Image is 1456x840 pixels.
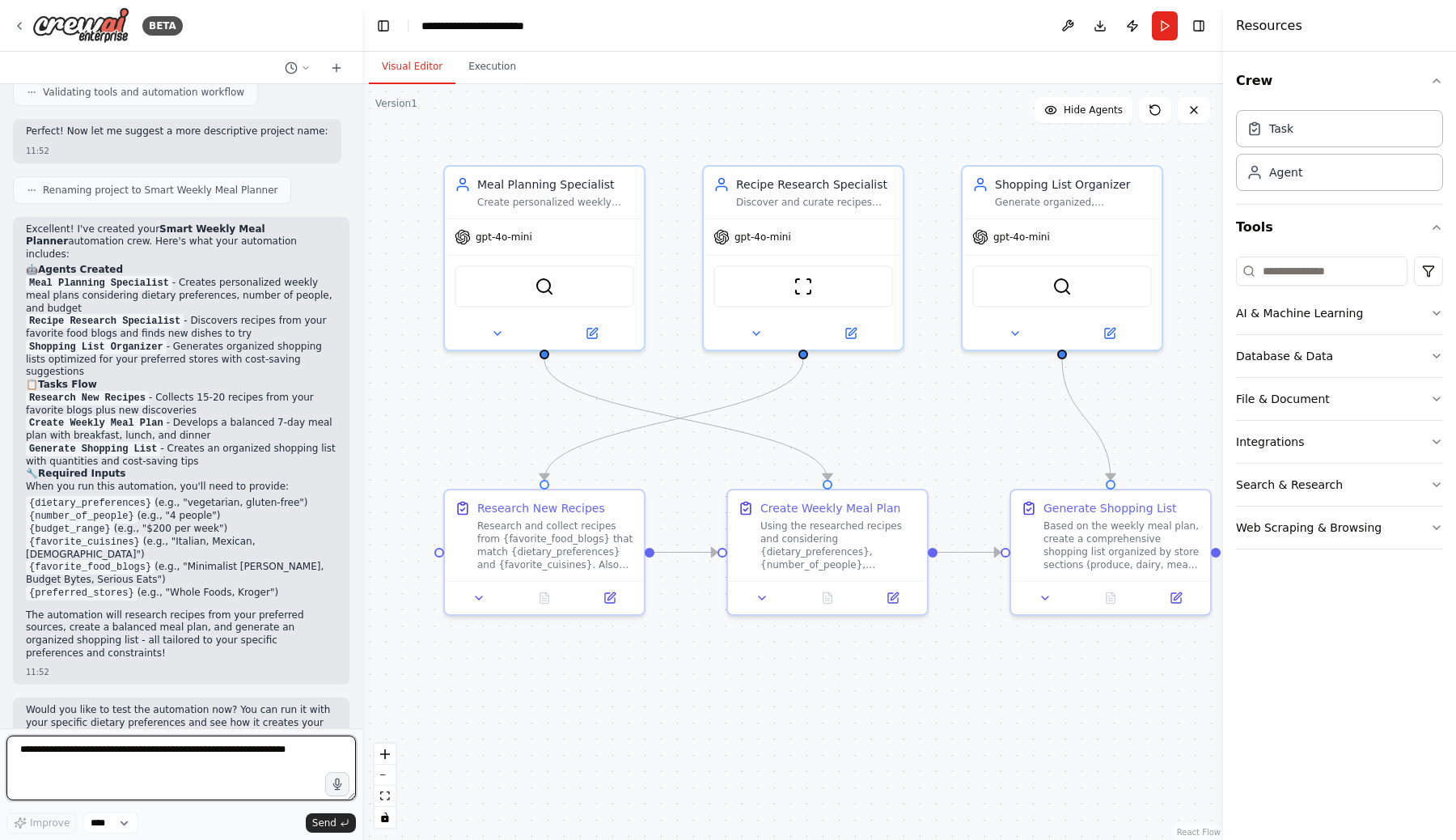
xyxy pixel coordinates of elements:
p: When you run this automation, you'll need to provide: [26,481,336,494]
div: 11:52 [26,666,336,678]
div: React Flow controls [375,744,396,828]
li: (e.g., "vegetarian, gluten-free") [26,497,336,510]
button: zoom out [375,765,396,786]
g: Edge from d4de0f3a-0db2-4691-8895-9d69a3070ee6 to ab388eaf-113a-4c9b-ba92-b0b3d297f9ba [938,545,1001,561]
code: Research New Recipes [26,391,149,405]
div: Research and collect recipes from {favorite_food_blogs} that match {dietary_preferences} and {fav... [477,520,634,571]
div: Research New Recipes [477,500,605,516]
button: Hide left sidebar [372,15,395,37]
button: No output available [794,588,862,608]
img: ScrapeWebsiteTool [794,277,813,296]
div: Crew [1236,104,1443,204]
img: Logo [32,7,129,44]
a: React Flow attribution [1177,828,1221,837]
span: Send [312,817,336,829]
p: Perfect! Now let me suggest a more descriptive project name: [26,125,328,138]
code: Recipe Research Specialist [26,314,184,329]
button: Open in side panel [805,324,896,343]
div: Web Scraping & Browsing [1236,520,1382,536]
code: Shopping List Organizer [26,340,167,354]
code: {number_of_people} [26,509,138,524]
p: Would you like to test the automation now? You can run it with your specific dietary preferences ... [26,704,336,742]
div: Meal Planning SpecialistCreate personalized weekly meal plans based on {dietary_preferences}, {nu... [443,165,645,351]
code: Create Weekly Meal Plan [26,416,167,431]
button: Web Scraping & Browsing [1236,507,1443,549]
button: AI & Machine Learning [1236,292,1443,334]
strong: Required Inputs [38,468,125,479]
li: - Creates an organized shopping list with quantities and cost-saving tips [26,443,336,469]
div: Task [1269,121,1293,137]
button: Visual Editor [369,50,455,84]
p: Excellent! I've created your automation crew. Here's what your automation includes: [26,223,336,261]
button: No output available [510,588,579,608]
button: Open in side panel [1148,588,1204,608]
code: {favorite_food_blogs} [26,560,154,575]
div: Generate organized, comprehensive shopping lists based on planned meals, optimize for {preferred_... [995,196,1152,209]
div: Database & Data [1236,348,1333,364]
strong: Agents Created [38,264,123,275]
div: Using the researched recipes and considering {dietary_preferences}, {number_of_people}, {budget_r... [760,520,917,571]
h2: 🔧 [26,468,336,481]
div: AI & Machine Learning [1236,305,1363,321]
strong: Smart Weekly Meal Planner [26,223,265,248]
div: Create personalized weekly meal plans based on {dietary_preferences}, {number_of_people}, and {bu... [477,196,634,209]
button: Switch to previous chat [278,58,317,78]
div: File & Document [1236,391,1330,407]
h2: 📋 [26,379,336,392]
strong: Tasks Flow [38,379,97,390]
button: Open in side panel [546,324,637,343]
div: Agent [1269,164,1302,180]
button: Database & Data [1236,335,1443,377]
button: Integrations [1236,421,1443,463]
span: Improve [30,817,70,829]
code: Meal Planning Specialist [26,276,172,291]
button: Search & Research [1236,464,1443,506]
nav: breadcrumb [421,18,567,34]
code: Generate Shopping List [26,442,160,456]
div: Version 1 [375,97,417,110]
div: Based on the weekly meal plan, create a comprehensive shopping list organized by store sections (... [1043,520,1200,571]
g: Edge from 62627d8b-4ac8-414e-b63d-b022cfbf690c to ab388eaf-113a-4c9b-ba92-b0b3d297f9ba [1054,359,1119,480]
button: Click to speak your automation idea [325,772,349,796]
g: Edge from 7075a045-c992-4d85-bd64-1a0384b9f7c7 to d4de0f3a-0db2-4691-8895-9d69a3070ee6 [536,359,836,480]
li: - Discovers recipes from your favorite food blogs and finds new dishes to try [26,315,336,341]
button: Tools [1236,205,1443,250]
li: (e.g., "4 people") [26,510,336,523]
div: Recipe Research Specialist [736,176,893,193]
button: fit view [375,786,396,807]
img: SerperDevTool [1052,277,1072,296]
code: {preferred_stores} [26,586,138,600]
span: gpt-4o-mini [993,231,1050,244]
div: Generate Shopping List [1043,500,1177,516]
div: Integrations [1236,434,1304,450]
button: Crew [1236,58,1443,104]
button: No output available [1077,588,1145,608]
h4: Resources [1236,16,1302,36]
p: The automation will research recipes from your preferred sources, create a balanced meal plan, an... [26,609,336,660]
div: Create Weekly Meal PlanUsing the researched recipes and considering {dietary_preferences}, {numbe... [726,489,929,616]
span: gpt-4o-mini [476,231,532,244]
li: (e.g., "$200 per week") [26,523,336,536]
li: (e.g., "Italian, Mexican, [DEMOGRAPHIC_DATA]") [26,536,336,562]
span: Validating tools and automation workflow [43,86,244,99]
li: (e.g., "Whole Foods, Kroger") [26,587,336,600]
code: {favorite_cuisines} [26,535,143,549]
g: Edge from cebb050c-faca-483e-8ef3-dd1fed45d34a to 7b5415fe-2a86-4cb0-a125-16840c69592f [536,359,811,480]
span: Renaming project to Smart Weekly Meal Planner [43,184,277,197]
button: Open in side panel [582,588,637,608]
button: File & Document [1236,378,1443,420]
button: Send [306,813,356,833]
div: Search & Research [1236,477,1343,493]
button: Hide right sidebar [1187,15,1210,37]
div: BETA [142,16,183,36]
li: - Develops a balanced 7-day meal plan with breakfast, lunch, and dinner [26,417,336,443]
div: Create Weekly Meal Plan [760,500,900,516]
li: (e.g., "Minimalist [PERSON_NAME], Budget Bytes, Serious Eats") [26,561,336,587]
button: toggle interactivity [375,807,396,828]
div: 11:52 [26,145,328,157]
button: Open in side panel [1064,324,1155,343]
li: - Creates personalized weekly meal plans considering dietary preferences, number of people, and b... [26,277,336,315]
div: Discover and curate recipes from {favorite_food_blogs} and find new exciting dishes that match {d... [736,196,893,209]
div: Shopping List Organizer [995,176,1152,193]
div: Recipe Research SpecialistDiscover and curate recipes from {favorite_food_blogs} and find new exc... [702,165,904,351]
